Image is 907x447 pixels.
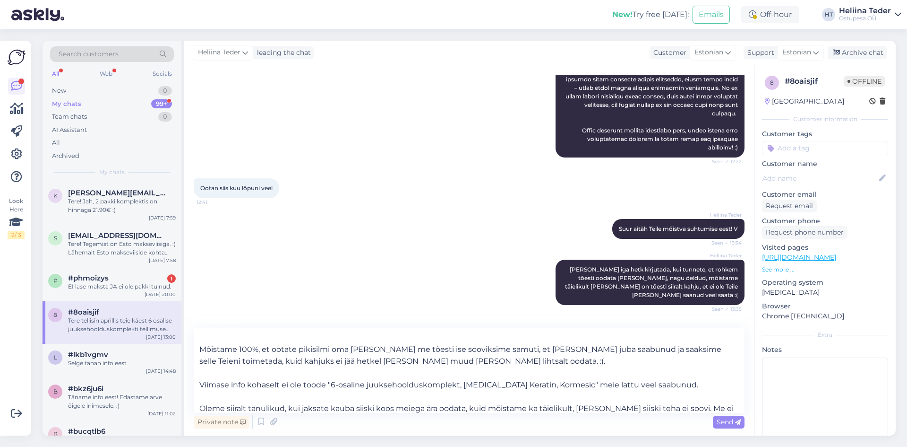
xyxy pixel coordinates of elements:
[53,430,58,438] span: b
[770,79,774,86] span: 8
[839,15,891,22] div: Ostupesa OÜ
[744,48,774,58] div: Support
[68,197,176,214] div: Tere! Jah, 2 pakki komplektis on hinnaga 21.90€ :)
[762,115,888,123] div: Customer information
[762,331,888,339] div: Extra
[68,385,103,393] span: #bkz6ju6i
[52,99,81,109] div: My chats
[782,47,811,58] span: Estonian
[762,226,847,239] div: Request phone number
[54,354,57,361] span: l
[98,68,114,80] div: Web
[706,158,742,165] span: Seen ✓ 12:22
[68,282,176,291] div: EI lase maksta JA ei ole pakki tulnud.
[762,216,888,226] p: Customer phone
[146,368,176,375] div: [DATE] 14:48
[253,48,311,58] div: leading the chat
[762,265,888,274] p: See more ...
[612,10,633,19] b: New!
[762,173,877,184] input: Add name
[68,393,176,410] div: Täname info eest! Edastame arve õigele inimesele. :)
[54,235,57,242] span: s
[167,274,176,283] div: 1
[158,86,172,96] div: 0
[762,278,888,288] p: Operating system
[741,6,799,23] div: Off-hour
[828,46,887,59] div: Archive chat
[822,8,835,21] div: HT
[149,214,176,221] div: [DATE] 7:59
[145,291,176,298] div: [DATE] 20:00
[762,190,888,200] p: Customer email
[52,86,66,96] div: New
[52,151,79,161] div: Archived
[762,159,888,169] p: Customer name
[706,306,742,313] span: Seen ✓ 13:35
[151,99,172,109] div: 99+
[619,225,738,232] span: Suur aitäh Teile mõistva suhtumise eest! V
[839,7,891,15] div: Heliina Teder
[50,68,61,80] div: All
[194,328,744,413] textarea: Hea klient! Mõistame 100%, et ootate pikisilmi oma [PERSON_NAME] me tõesti ise sooviksime samuti,...
[8,48,26,66] img: Askly Logo
[765,96,844,106] div: [GEOGRAPHIC_DATA]
[762,311,888,321] p: Chrome [TECHNICAL_ID]
[762,200,817,212] div: Request email
[68,274,109,282] span: #phmoizys
[99,168,125,176] span: My chats
[52,138,60,148] div: All
[59,49,119,59] span: Search customers
[650,48,686,58] div: Customer
[53,311,57,318] span: 8
[147,410,176,417] div: [DATE] 11:02
[839,7,901,22] a: Heliina TederOstupesa OÜ
[68,189,166,197] span: karin.sepp26@gmail.com
[762,129,888,139] p: Customer tags
[693,6,730,24] button: Emails
[151,68,174,80] div: Socials
[68,359,176,368] div: Selge tänan info eest
[762,141,888,155] input: Add a tag
[762,288,888,298] p: [MEDICAL_DATA]
[762,301,888,311] p: Browser
[844,76,885,87] span: Offline
[198,47,240,58] span: Heliina Teder
[68,427,105,436] span: #bucqtlb6
[52,112,87,122] div: Team chats
[762,345,888,355] p: Notes
[146,333,176,341] div: [DATE] 13:00
[53,192,58,199] span: k
[762,253,836,262] a: [URL][DOMAIN_NAME]
[194,416,249,429] div: Private note
[158,112,172,122] div: 0
[706,252,742,259] span: Heliina Teder
[565,266,739,298] span: [PERSON_NAME] iga hetk kirjutada, kui tunnete, et rohkem tõesti oodata [PERSON_NAME], nagu öeldud...
[706,211,742,219] span: Heliina Teder
[785,76,844,87] div: # 8oaisjif
[53,277,58,284] span: p
[53,388,58,395] span: b
[68,231,166,240] span: sigridleesment6@gmail.com
[762,243,888,253] p: Visited pages
[717,418,741,426] span: Send
[52,125,87,135] div: AI Assistant
[68,351,108,359] span: #lkb1vgmv
[694,47,723,58] span: Estonian
[612,9,689,20] div: Try free [DATE]:
[200,184,273,192] span: Ootan siis kuu lõpuni veel
[8,231,25,239] div: 2 / 3
[68,240,176,257] div: Tere! Tegemist on Esto makseviisiga. :) Lähemalt Esto makseviiside kohta saate lugeda siit: [URL]...
[706,239,742,246] span: Seen ✓ 13:34
[149,257,176,264] div: [DATE] 7:58
[197,199,232,206] span: 12:41
[68,308,99,316] span: #8oaisjif
[8,197,25,239] div: Look Here
[68,316,176,333] div: Tere tellisin aprillis teie käest 6 osalise juuksehoolduskomplekti tellimuse number 405667. [PERS...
